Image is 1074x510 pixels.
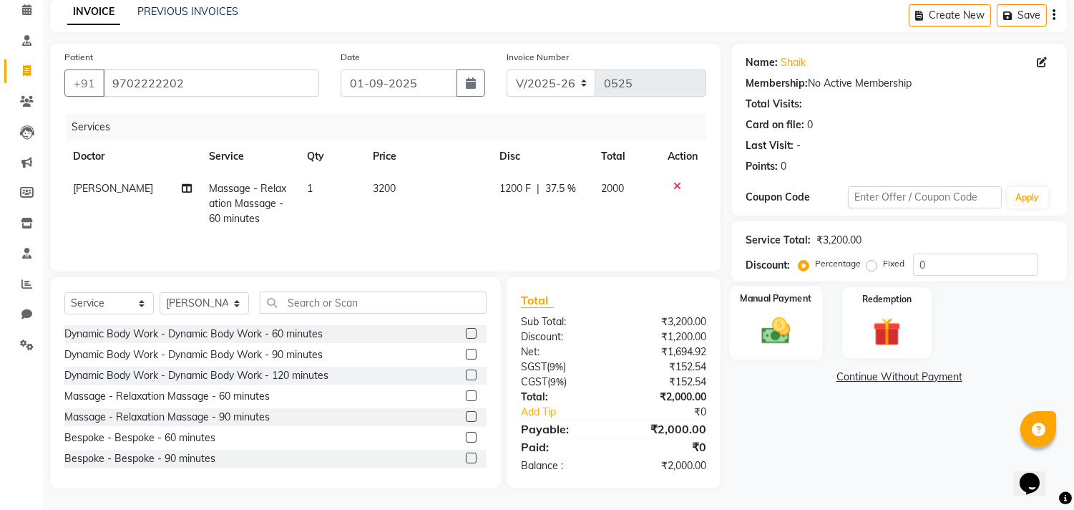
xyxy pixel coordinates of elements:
div: - [796,138,801,153]
span: Total [521,293,554,308]
th: Qty [298,140,364,173]
div: Payable: [510,420,614,438]
div: Service Total: [746,233,811,248]
span: 3200 [373,182,396,195]
label: Fixed [883,257,904,270]
div: Card on file: [746,117,804,133]
th: Total [592,140,659,173]
th: Doctor [64,140,200,173]
button: +91 [64,69,104,97]
div: 0 [807,117,813,133]
div: Last Visit: [746,138,794,153]
div: No Active Membership [746,76,1053,91]
div: Net: [510,345,614,360]
div: Coupon Code [746,190,848,205]
span: SGST [521,360,547,373]
a: Continue Without Payment [734,370,1064,385]
div: ₹0 [614,438,718,456]
th: Disc [491,140,592,173]
button: Create New [909,4,991,27]
span: 1200 F [499,181,531,196]
button: Save [997,4,1047,27]
th: Action [659,140,706,173]
span: 9% [550,376,564,388]
div: Total Visits: [746,97,802,112]
span: 1 [307,182,313,195]
div: ₹152.54 [614,360,718,375]
button: Apply [1007,187,1048,208]
div: Massage - Relaxation Massage - 90 minutes [64,410,270,425]
div: ( ) [510,360,614,375]
div: Bespoke - Bespoke - 60 minutes [64,430,215,446]
label: Invoice Number [507,51,569,64]
div: ₹3,200.00 [614,314,718,329]
div: Discount: [510,329,614,345]
a: Add Tip [510,405,631,420]
div: ₹2,000.00 [614,390,718,405]
div: ₹152.54 [614,375,718,390]
span: 37.5 % [545,181,576,196]
div: Bespoke - Bespoke - 90 minutes [64,451,215,466]
div: Dynamic Body Work - Dynamic Body Work - 120 minutes [64,368,328,383]
div: Dynamic Body Work - Dynamic Body Work - 60 minutes [64,327,323,342]
div: Discount: [746,258,790,273]
label: Redemption [862,293,912,306]
label: Patient [64,51,93,64]
div: ₹3,200.00 [816,233,861,248]
div: ( ) [510,375,614,390]
div: ₹0 [631,405,718,420]
div: 0 [781,159,786,174]
span: CGST [521,375,547,388]
span: 2000 [601,182,624,195]
div: ₹1,694.92 [614,345,718,360]
span: Massage - Relaxation Massage - 60 minutes [209,182,286,225]
a: PREVIOUS INVOICES [137,5,238,18]
div: Name: [746,55,778,70]
div: ₹2,000.00 [614,458,718,473]
th: Price [364,140,491,173]
label: Manual Payment [741,292,812,305]
div: Balance : [510,458,614,473]
iframe: chat widget [1014,453,1060,496]
div: Total: [510,390,614,405]
div: ₹1,200.00 [614,329,718,345]
div: Massage - Relaxation Massage - 60 minutes [64,389,270,404]
span: 9% [550,361,563,372]
label: Date [341,51,360,64]
div: ₹2,000.00 [614,420,718,438]
div: Paid: [510,438,614,456]
label: Percentage [815,257,861,270]
span: [PERSON_NAME] [73,182,153,195]
div: Points: [746,159,778,174]
img: _gift.svg [864,314,909,350]
div: Sub Total: [510,314,614,329]
div: Dynamic Body Work - Dynamic Body Work - 90 minutes [64,347,323,362]
input: Search by Name/Mobile/Email/Code [103,69,319,97]
div: Services [66,114,717,140]
a: Shaik [781,55,806,70]
input: Search or Scan [260,292,487,314]
th: Service [200,140,299,173]
div: Membership: [746,76,808,91]
span: | [537,181,540,196]
input: Enter Offer / Coupon Code [848,186,1001,208]
img: _cash.svg [753,314,800,348]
